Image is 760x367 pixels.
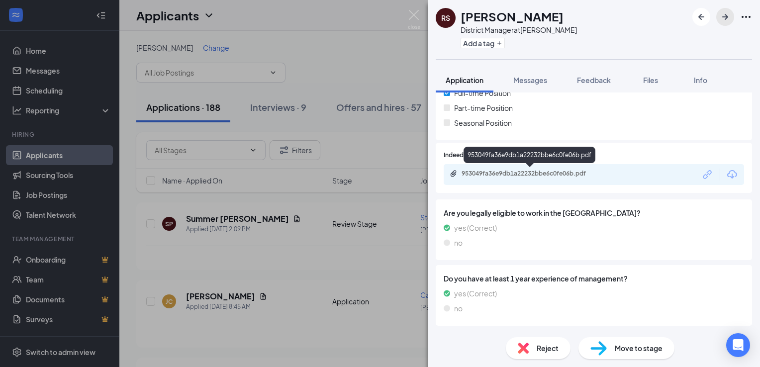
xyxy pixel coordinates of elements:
[643,76,658,85] span: Files
[454,303,463,314] span: no
[450,170,458,178] svg: Paperclip
[444,273,744,284] span: Do you have at least 1 year experience of management?
[454,237,463,248] span: no
[726,333,750,357] div: Open Intercom Messenger
[461,8,564,25] h1: [PERSON_NAME]
[719,11,731,23] svg: ArrowRight
[464,147,595,163] div: 953049fa36e9db1a22232bbe6c0fe06b.pdf
[740,11,752,23] svg: Ellipses
[454,288,497,299] span: yes (Correct)
[454,117,512,128] span: Seasonal Position
[692,8,710,26] button: ArrowLeftNew
[513,76,547,85] span: Messages
[462,170,601,178] div: 953049fa36e9db1a22232bbe6c0fe06b.pdf
[577,76,611,85] span: Feedback
[695,11,707,23] svg: ArrowLeftNew
[716,8,734,26] button: ArrowRight
[461,38,505,48] button: PlusAdd a tag
[726,169,738,181] svg: Download
[450,170,611,179] a: Paperclip953049fa36e9db1a22232bbe6c0fe06b.pdf
[454,102,513,113] span: Part-time Position
[496,40,502,46] svg: Plus
[454,222,497,233] span: yes (Correct)
[694,76,707,85] span: Info
[615,343,663,354] span: Move to stage
[537,343,559,354] span: Reject
[441,13,450,23] div: RS
[444,207,744,218] span: Are you legally eligible to work in the [GEOGRAPHIC_DATA]?
[461,25,577,35] div: District Manager at [PERSON_NAME]
[444,151,487,160] span: Indeed Resume
[446,76,483,85] span: Application
[701,168,714,181] svg: Link
[454,88,511,98] span: Full-time Position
